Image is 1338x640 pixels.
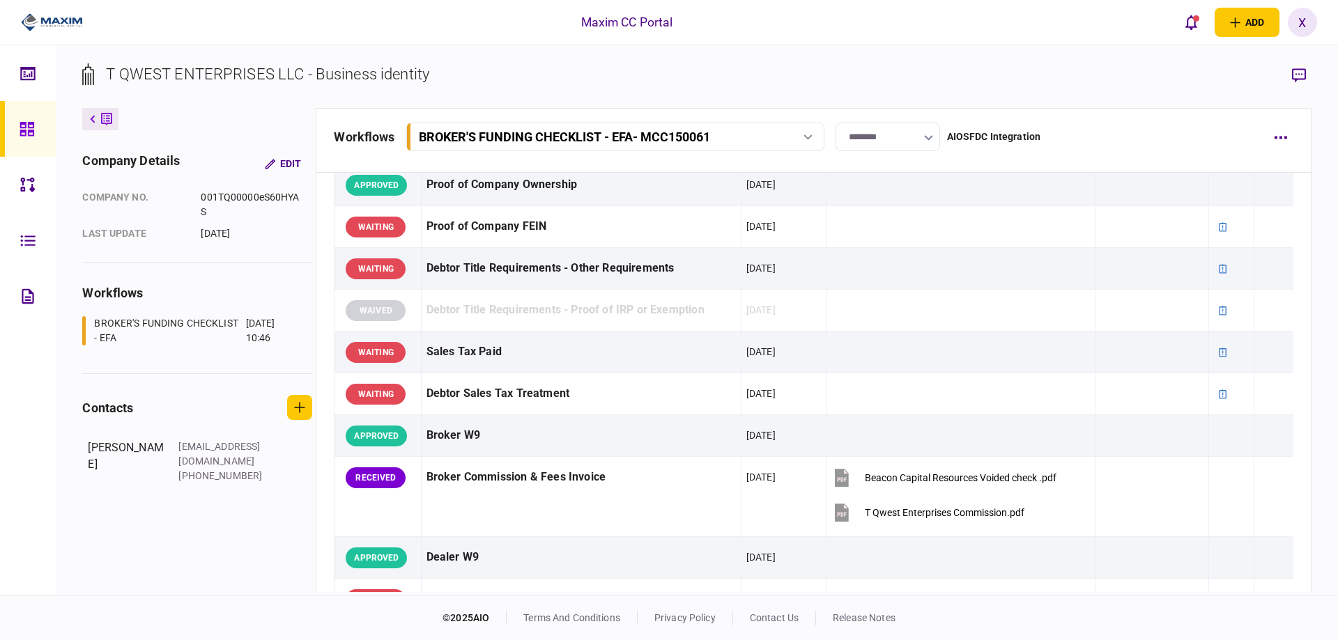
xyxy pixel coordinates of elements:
div: Broker W9 [426,420,736,451]
div: [DATE] [746,303,776,317]
div: [DATE] [746,219,776,233]
div: company no. [82,190,187,219]
div: Sales Tax Paid [426,336,736,368]
div: Dealer Wire [426,584,736,615]
div: WAITING [346,342,406,363]
div: Proof of Company Ownership [426,169,736,201]
a: terms and conditions [523,612,620,623]
button: Edit [254,151,312,176]
div: Dealer W9 [426,542,736,573]
div: RECEIVED [346,467,406,488]
div: [DATE] [746,428,776,442]
div: [PERSON_NAME] [88,439,164,483]
div: WAIVED [346,300,406,321]
div: Debtor Title Requirements - Proof of IRP or Exemption [426,295,736,326]
div: [DATE] [746,470,776,484]
button: X [1288,8,1317,37]
div: T Qwest Enterprises Commission.pdf [865,507,1024,518]
div: last update [82,226,187,241]
div: [EMAIL_ADDRESS][DOMAIN_NAME] [178,439,269,469]
div: [DATE] [746,345,776,359]
div: WAITING [346,589,406,610]
a: BROKER'S FUNDING CHECKLIST - EFA[DATE] 10:46 [82,316,295,345]
a: release notes [833,612,895,623]
div: AIOSFDC Integration [947,130,1041,144]
div: [DATE] [746,550,776,564]
div: APPROVED [346,547,407,568]
div: WAITING [346,258,406,279]
div: contacts [82,398,133,417]
div: Debtor Title Requirements - Other Requirements [426,253,736,284]
div: APPROVED [346,426,407,446]
img: client company logo [21,12,83,33]
button: BROKER'S FUNDING CHECKLIST - EFA- MCC150061 [406,123,824,151]
button: open adding identity options [1215,8,1279,37]
button: T Qwest Enterprises Commission.pdf [831,497,1024,528]
div: Maxim CC Portal [581,13,673,31]
div: 001TQ00000eS60HYAS [201,190,302,219]
div: Proof of Company FEIN [426,211,736,242]
button: Beacon Capital Resources Voided check .pdf [831,462,1056,493]
div: APPROVED [346,175,407,196]
div: [DATE] [746,178,776,192]
a: contact us [750,612,799,623]
button: open notifications list [1177,8,1206,37]
a: privacy policy [654,612,716,623]
div: Broker Commission & Fees Invoice [426,462,736,493]
div: [DATE] 10:46 [246,316,295,345]
div: company details [82,151,180,176]
div: BROKER'S FUNDING CHECKLIST - EFA - MCC150061 [419,130,710,144]
div: BROKER'S FUNDING CHECKLIST - EFA [94,316,242,345]
div: Beacon Capital Resources Voided check .pdf [865,472,1056,483]
div: workflows [82,283,312,302]
div: [PHONE_NUMBER] [178,469,269,483]
div: [DATE] [201,226,302,241]
div: WAITING [346,384,406,405]
div: © 2025 AIO [443,611,507,625]
div: workflows [334,127,394,146]
div: WAITING [346,217,406,237]
div: [DATE] [746,261,776,275]
div: [DATE] [746,387,776,400]
div: Debtor Sales Tax Treatment [426,378,736,409]
div: T QWEST ENTERPRISES LLC - Business identity [106,63,429,86]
